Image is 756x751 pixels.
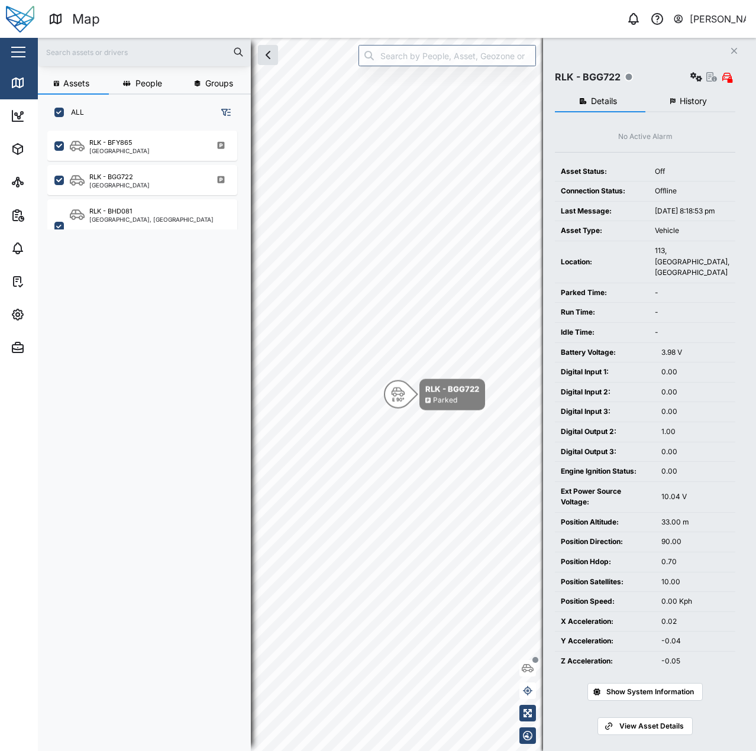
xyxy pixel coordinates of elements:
[561,636,650,647] div: Y Acceleration:
[561,206,643,217] div: Last Message:
[690,12,747,27] div: [PERSON_NAME]
[618,131,673,143] div: No Active Alarm
[661,536,729,548] div: 90.00
[561,577,650,588] div: Position Satellites:
[619,718,684,734] span: View Asset Details
[561,556,650,568] div: Position Hdop:
[72,9,100,30] div: Map
[661,426,729,438] div: 1.00
[31,275,63,288] div: Tasks
[561,307,643,318] div: Run Time:
[47,127,250,742] div: grid
[673,11,747,27] button: [PERSON_NAME]
[89,206,132,216] div: RLK - BHD081
[561,367,650,378] div: Digital Input 1:
[655,166,729,177] div: Off
[661,347,729,358] div: 3.98 V
[433,395,457,406] div: Parked
[655,206,729,217] div: [DATE] 8:18:53 pm
[587,683,703,701] button: Show System Information
[680,97,707,105] span: History
[561,406,650,417] div: Digital Input 3:
[358,45,536,66] input: Search by People, Asset, Geozone or Place
[31,209,71,222] div: Reports
[597,717,692,735] a: View Asset Details
[655,225,729,237] div: Vehicle
[655,245,729,279] div: 113, [GEOGRAPHIC_DATA], [GEOGRAPHIC_DATA]
[561,517,650,528] div: Position Altitude:
[89,172,133,182] div: RLK - BGG722
[561,616,650,627] div: X Acceleration:
[561,486,650,508] div: Ext Power Source Voltage:
[561,347,650,358] div: Battery Voltage:
[655,327,729,338] div: -
[89,182,150,188] div: [GEOGRAPHIC_DATA]
[425,383,479,395] div: RLK - BGG722
[31,143,67,156] div: Assets
[31,109,84,122] div: Dashboard
[661,616,729,627] div: 0.02
[31,176,59,189] div: Sites
[384,379,485,410] div: Map marker
[661,636,729,647] div: -0.04
[661,406,729,417] div: 0.00
[31,308,73,321] div: Settings
[655,186,729,197] div: Offline
[561,327,643,338] div: Idle Time:
[561,387,650,398] div: Digital Input 2:
[31,341,66,354] div: Admin
[655,287,729,299] div: -
[89,138,133,148] div: RLK - BFY865
[561,446,650,458] div: Digital Output 3:
[561,166,643,177] div: Asset Status:
[6,6,34,33] img: Main Logo
[606,684,694,700] span: Show System Information
[561,656,650,667] div: Z Acceleration:
[661,491,729,503] div: 10.04 V
[561,596,650,607] div: Position Speed:
[205,79,233,88] span: Groups
[555,70,621,85] div: RLK - BGG722
[38,38,756,751] canvas: Map
[661,367,729,378] div: 0.00
[31,76,57,89] div: Map
[661,596,729,607] div: 0.00 Kph
[64,108,84,117] label: ALL
[561,225,643,237] div: Asset Type:
[661,556,729,568] div: 0.70
[561,287,643,299] div: Parked Time:
[31,242,67,255] div: Alarms
[63,79,89,88] span: Assets
[661,466,729,477] div: 0.00
[661,446,729,458] div: 0.00
[561,257,643,268] div: Location:
[591,97,617,105] span: Details
[561,536,650,548] div: Position Direction:
[561,426,650,438] div: Digital Output 2:
[661,517,729,528] div: 33.00 m
[661,656,729,667] div: -0.05
[661,577,729,588] div: 10.00
[561,186,643,197] div: Connection Status:
[89,216,214,222] div: [GEOGRAPHIC_DATA], [GEOGRAPHIC_DATA]
[135,79,162,88] span: People
[661,387,729,398] div: 0.00
[655,307,729,318] div: -
[89,148,150,154] div: [GEOGRAPHIC_DATA]
[561,466,650,477] div: Engine Ignition Status:
[392,397,405,402] div: E 90°
[45,43,244,61] input: Search assets or drivers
